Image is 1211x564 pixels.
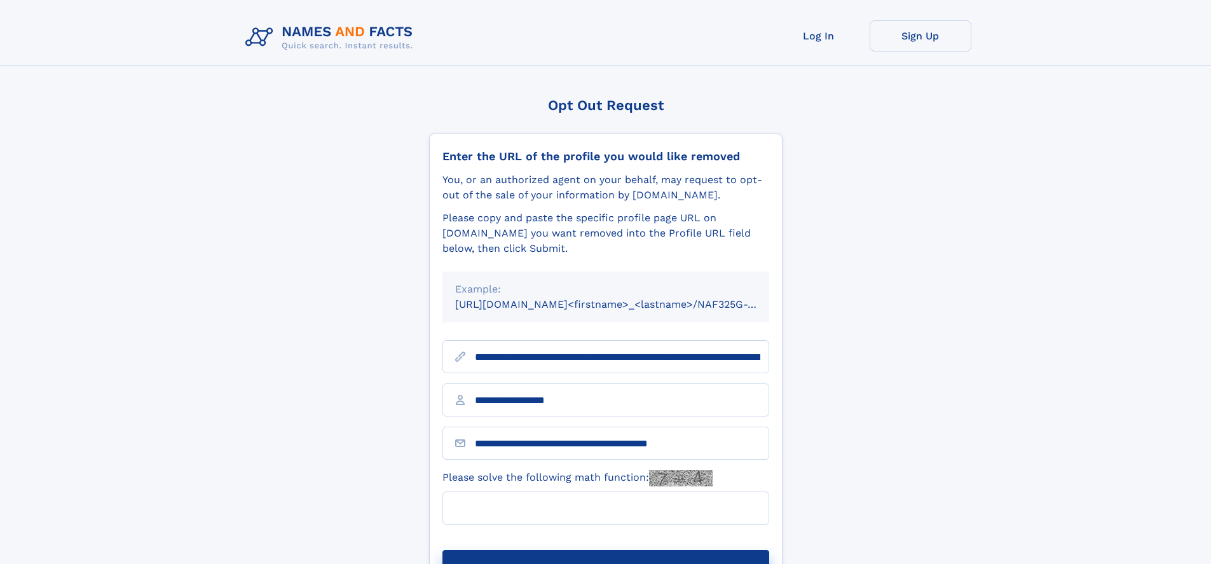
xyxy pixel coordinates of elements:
[442,149,769,163] div: Enter the URL of the profile you would like removed
[442,172,769,203] div: You, or an authorized agent on your behalf, may request to opt-out of the sale of your informatio...
[455,282,756,297] div: Example:
[442,470,713,486] label: Please solve the following math function:
[240,20,423,55] img: Logo Names and Facts
[768,20,870,52] a: Log In
[870,20,971,52] a: Sign Up
[442,210,769,256] div: Please copy and paste the specific profile page URL on [DOMAIN_NAME] you want removed into the Pr...
[455,298,793,310] small: [URL][DOMAIN_NAME]<firstname>_<lastname>/NAF325G-xxxxxxxx
[429,97,783,113] div: Opt Out Request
